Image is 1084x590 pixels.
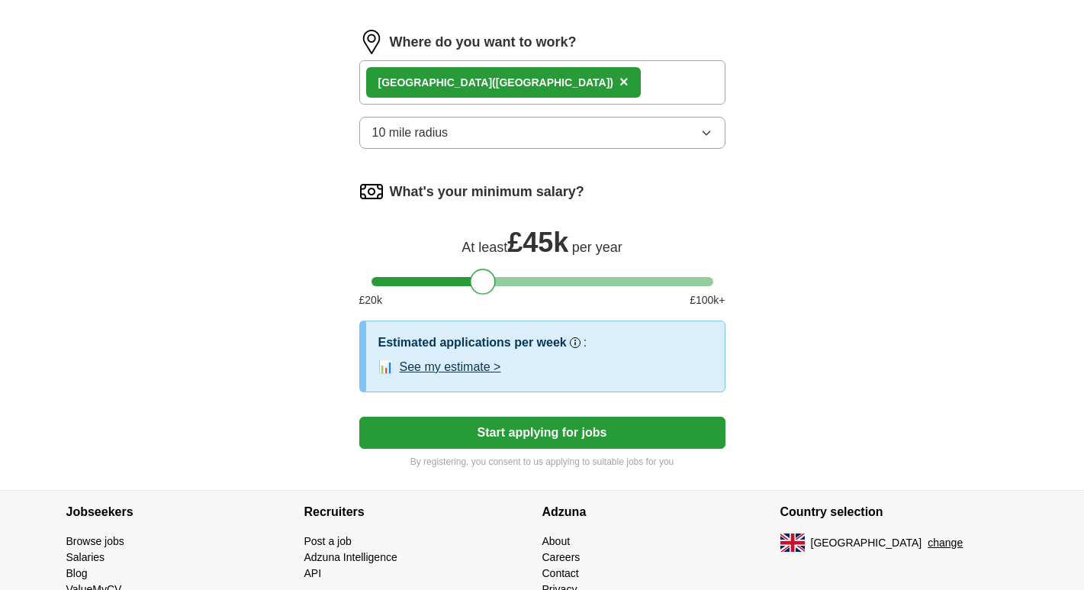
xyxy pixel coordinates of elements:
[462,240,507,255] span: At least
[359,417,725,449] button: Start applying for jobs
[304,567,322,579] a: API
[66,535,124,547] a: Browse jobs
[811,535,922,551] span: [GEOGRAPHIC_DATA]
[542,535,571,547] a: About
[372,124,449,142] span: 10 mile radius
[928,535,963,551] button: change
[304,535,352,547] a: Post a job
[378,358,394,376] span: 📊
[359,455,725,469] p: By registering, you consent to us applying to suitable jobs for you
[542,567,579,579] a: Contact
[572,240,622,255] span: per year
[359,292,382,308] span: £ 20 k
[619,73,629,90] span: ×
[390,32,577,53] label: Where do you want to work?
[400,358,501,376] button: See my estimate >
[378,334,567,352] h3: Estimated applications per week
[619,71,629,94] button: ×
[359,117,725,149] button: 10 mile radius
[359,179,384,204] img: salary.png
[542,551,581,563] a: Careers
[304,551,397,563] a: Adzuna Intelligence
[780,534,805,552] img: UK flag
[780,491,1018,534] h4: Country selection
[584,334,587,352] h3: :
[359,30,384,54] img: location.png
[378,75,614,91] div: [GEOGRAPHIC_DATA]
[66,551,105,563] a: Salaries
[66,567,88,579] a: Blog
[492,76,613,89] span: ([GEOGRAPHIC_DATA])
[507,227,568,258] span: £ 45k
[390,182,584,202] label: What's your minimum salary?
